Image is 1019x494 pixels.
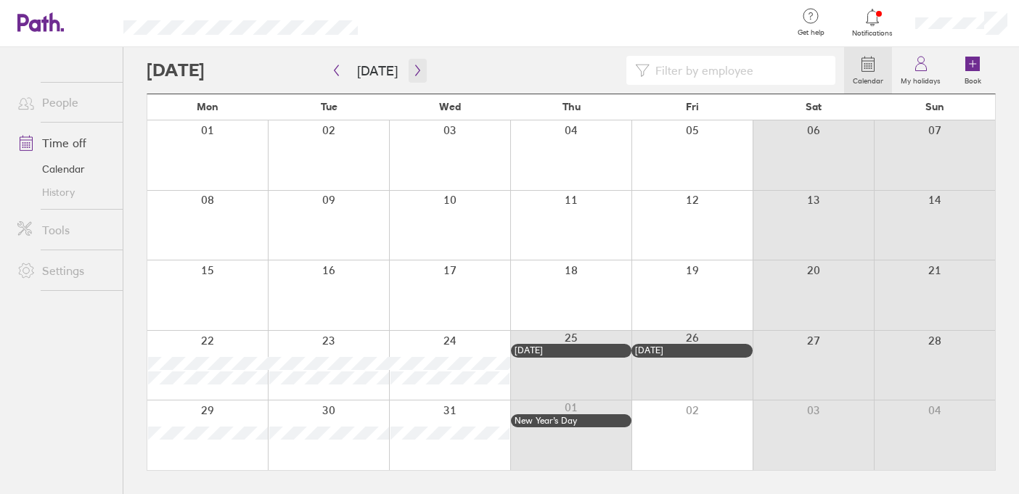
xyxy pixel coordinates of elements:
span: Fri [686,101,699,112]
div: New Year’s Day [515,416,629,426]
span: Notifications [849,29,896,38]
span: Tue [321,101,337,112]
input: Filter by employee [650,57,827,84]
a: Calendar [844,47,892,94]
label: My holidays [892,73,949,86]
div: [DATE] [635,345,749,355]
span: Thu [562,101,581,112]
a: Settings [6,256,123,285]
a: Time off [6,128,123,157]
a: Notifications [849,7,896,38]
span: Sat [806,101,822,112]
span: Mon [197,101,218,112]
span: Wed [439,101,461,112]
a: Tools [6,215,123,244]
a: My holidays [892,47,949,94]
div: [DATE] [515,345,629,355]
a: People [6,88,123,117]
label: Calendar [844,73,892,86]
button: [DATE] [345,59,409,83]
span: Sun [925,101,944,112]
a: History [6,181,123,204]
label: Book [956,73,990,86]
a: Calendar [6,157,123,181]
span: Get help [787,28,835,37]
a: Book [949,47,996,94]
